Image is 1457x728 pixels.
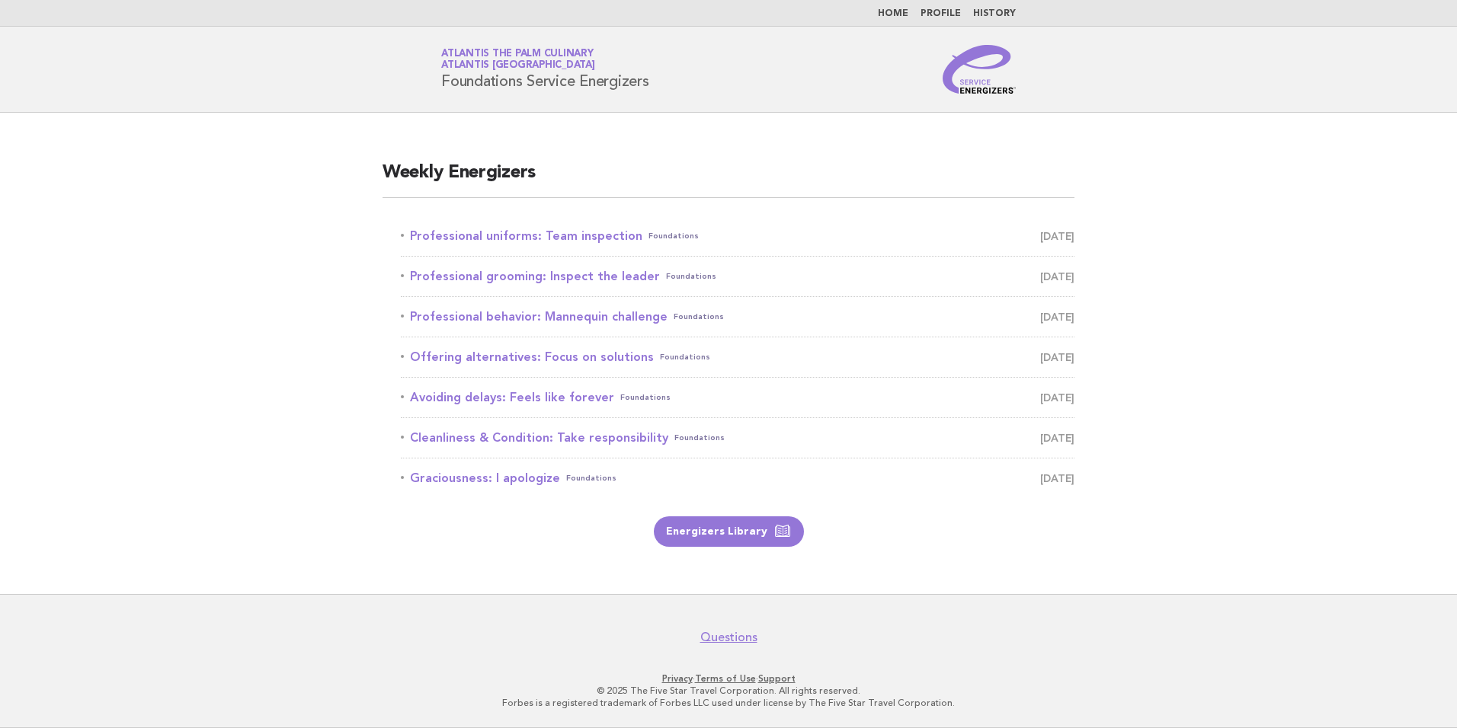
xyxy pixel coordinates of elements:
a: Cleanliness & Condition: Take responsibilityFoundations [DATE] [401,427,1074,449]
span: Foundations [674,427,725,449]
img: Service Energizers [943,45,1016,94]
span: Foundations [620,387,671,408]
a: Professional grooming: Inspect the leaderFoundations [DATE] [401,266,1074,287]
p: · · [262,672,1195,685]
h1: Foundations Service Energizers [441,49,649,89]
a: History [973,9,1016,18]
a: Professional behavior: Mannequin challengeFoundations [DATE] [401,306,1074,327]
a: Energizers Library [654,516,804,547]
a: Terms of Use [695,673,756,684]
span: [DATE] [1040,387,1074,408]
span: [DATE] [1040,346,1074,368]
p: Forbes is a registered trademark of Forbes LLC used under license by The Five Star Travel Corpora... [262,697,1195,709]
a: Graciousness: I apologizeFoundations [DATE] [401,468,1074,489]
a: Avoiding delays: Feels like foreverFoundations [DATE] [401,387,1074,408]
span: Foundations [666,266,716,287]
a: Offering alternatives: Focus on solutionsFoundations [DATE] [401,346,1074,368]
p: © 2025 The Five Star Travel Corporation. All rights reserved. [262,685,1195,697]
span: Atlantis [GEOGRAPHIC_DATA] [441,61,595,71]
a: Profile [921,9,961,18]
span: Foundations [674,306,724,327]
span: [DATE] [1040,266,1074,287]
span: [DATE] [1040,468,1074,489]
a: Professional uniforms: Team inspectionFoundations [DATE] [401,225,1074,247]
a: Privacy [662,673,693,684]
a: Atlantis The Palm CulinaryAtlantis [GEOGRAPHIC_DATA] [441,49,595,70]
span: [DATE] [1040,427,1074,449]
span: Foundations [566,468,616,489]
a: Support [758,673,796,684]
span: [DATE] [1040,225,1074,247]
span: Foundations [660,346,710,368]
h2: Weekly Energizers [383,161,1074,198]
span: [DATE] [1040,306,1074,327]
a: Questions [700,630,757,645]
a: Home [878,9,908,18]
span: Foundations [648,225,699,247]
